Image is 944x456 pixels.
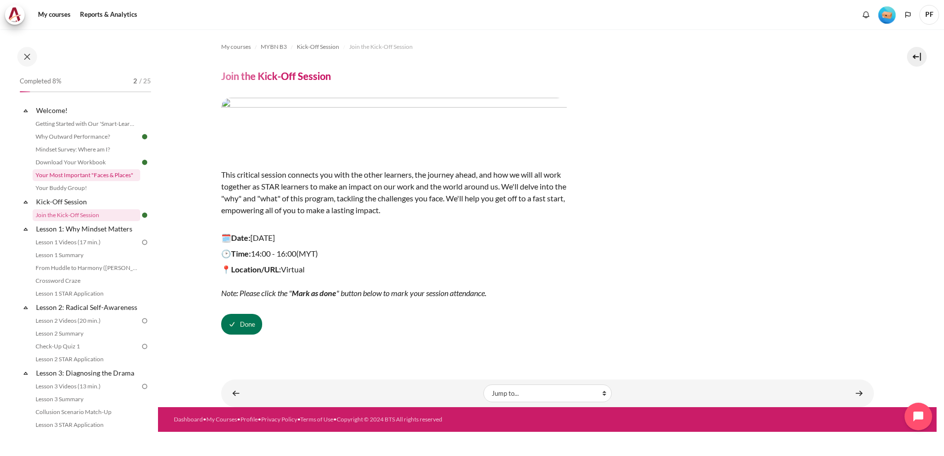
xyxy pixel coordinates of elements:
a: My courses [221,41,251,53]
img: Level #1 [878,6,896,24]
a: Crossword Craze [33,275,140,287]
a: User menu [919,5,939,25]
span: 14:00 - 16:00 [251,249,318,258]
div: 8% [20,91,30,92]
a: Copyright © 2024 BTS All rights reserved [337,416,442,423]
a: Kick-Off Session [297,41,339,53]
a: My courses [35,5,74,25]
a: Dashboard [174,416,203,423]
a: Architeck Architeck [5,5,30,25]
a: Privacy Policy [261,416,297,423]
div: Level #1 [878,5,896,24]
a: Your Buddy Group! [33,182,140,194]
span: 2 [133,76,137,86]
img: Done [140,132,149,141]
span: MYBN B3 [261,42,287,51]
img: To do [140,382,149,391]
span: Collapse [21,106,31,115]
nav: Navigation bar [221,39,874,55]
em: Note: Please click the " " button below to mark your session attendance. [221,288,486,298]
a: Lesson 1 Videos (17 min.) ► [849,383,869,403]
a: Getting Started with Our 'Smart-Learning' Platform [33,118,140,130]
div: • • • • • [174,415,590,424]
a: Welcome! [35,104,140,117]
span: Collapse [21,368,31,378]
a: Lesson 3 Summary [33,393,140,405]
a: Mindset Survey: Where am I? [33,144,140,155]
span: (MYT) [296,249,318,258]
a: Lesson 1 Summary [33,249,140,261]
img: To do [140,342,149,351]
img: Architeck [8,7,22,22]
span: Collapse [21,197,31,207]
a: Lesson 3 Videos (13 min.) [33,380,140,392]
a: Level #1 [874,5,900,24]
a: Lesson 2 STAR Application [33,353,140,365]
img: Done [140,158,149,167]
a: Kick-Off Session [35,195,140,208]
span: / 25 [139,76,151,86]
strong: 📍Location/URL: [221,265,281,274]
a: Terms of Use [300,416,333,423]
a: Lesson 2: Radical Self-Awareness [35,301,140,314]
h4: Join the Kick-Off Session [221,70,331,82]
a: Why Outward Performance? [33,131,140,143]
a: Lesson 3 STAR Application [33,419,140,431]
a: Reports & Analytics [77,5,141,25]
a: Lesson 1: Why Mindset Matters [35,222,140,235]
span: My courses [221,42,251,51]
strong: 🕑Time: [221,249,251,258]
a: Lesson 1 STAR Application [33,288,140,300]
strong: 🗓️Date: [221,233,250,242]
a: Lesson 1 Videos (17 min.) [33,236,140,248]
span: Completed 8% [20,76,61,86]
span: Done [240,320,255,330]
span: Virtual [221,265,486,298]
a: Lesson 2 Summary [33,328,140,340]
a: Lesson 2 Videos (20 min.) [33,315,140,327]
a: Download Your Workbook [33,156,140,168]
span: PF [919,5,939,25]
a: ◄ Your Buddy Group! [226,383,246,403]
a: Check-Up Quiz 1 [33,341,140,352]
span: Join the Kick-Off Session [349,42,413,51]
span: Collapse [21,224,31,234]
button: Languages [901,7,915,22]
a: From Huddle to Harmony ([PERSON_NAME]'s Story) [33,262,140,274]
div: Show notification window with no new notifications [859,7,873,22]
p: This critical session connects you with the other learners, the journey ahead, and how we will al... [221,157,567,228]
a: Join the Kick-Off Session [349,41,413,53]
a: Collusion Scenario Match-Up [33,406,140,418]
img: To do [140,238,149,247]
a: My Courses [206,416,237,423]
strong: Mark as done [292,288,336,298]
a: Join the Kick-Off Session [33,209,140,221]
a: Your Most Important "Faces & Places" [33,169,140,181]
a: Lesson 3: Diagnosing the Drama [35,366,140,380]
img: Done [140,211,149,220]
a: MYBN B3 [261,41,287,53]
section: Content [158,29,937,407]
a: Profile [240,416,258,423]
span: Collapse [21,303,31,312]
span: Kick-Off Session [297,42,339,51]
p: [DATE] [221,232,567,244]
button: Join the Kick-Off Session is marked as done. Press to undo. [221,314,262,335]
img: To do [140,316,149,325]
